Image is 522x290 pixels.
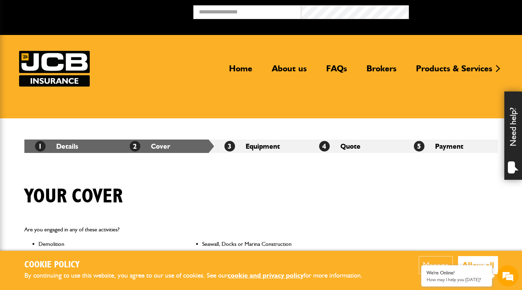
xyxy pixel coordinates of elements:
li: Quote [309,140,403,153]
a: 1Details [35,142,78,150]
a: FAQs [321,63,352,79]
span: 5 [414,141,424,152]
p: How may I help you today? [427,277,487,282]
button: Broker Login [409,5,517,16]
button: Allow all [458,256,498,274]
li: Payment [403,140,498,153]
span: 2 [130,141,140,152]
li: Seawall, Docks or Marina Construction [202,239,336,249]
a: cookie and privacy policy [228,271,304,279]
a: About us [266,63,312,79]
img: JCB Insurance Services logo [19,51,90,87]
span: 3 [224,141,235,152]
li: Small Tool Hire (e.g. Power Tools, Hand Tools) [39,249,172,258]
li: Cover [119,140,214,153]
p: By continuing to use this website, you agree to our use of cookies. See our for more information. [24,270,374,281]
div: We're Online! [427,270,487,276]
li: Work involving Water Courses or Tidal Areas [202,249,336,258]
a: Home [224,63,258,79]
span: 1 [35,141,46,152]
a: JCB Insurance Services [19,51,90,87]
div: Need help? [504,91,522,180]
li: Equipment [214,140,309,153]
button: Manage [419,256,453,274]
span: 4 [319,141,330,152]
p: Are you engaged in any of these activities? [24,225,336,234]
li: Demolition [39,239,172,249]
h2: Cookie Policy [24,260,374,271]
a: Brokers [361,63,402,79]
a: Products & Services [411,63,498,79]
h1: Your cover [24,185,123,208]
